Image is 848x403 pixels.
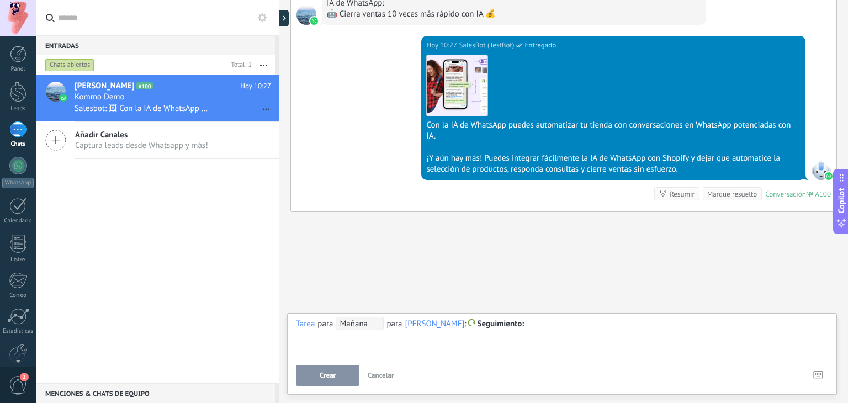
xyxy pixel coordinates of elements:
[2,328,34,335] div: Estadísticas
[327,9,701,20] div: 🤖 Cierra ventas 10 veces más rápido con IA 💰
[426,40,459,51] div: Hoy 10:27
[2,66,34,73] div: Panel
[227,60,252,71] div: Total: 1
[75,130,208,140] span: Añadir Canales
[240,81,271,92] span: Hoy 10:27
[46,70,55,78] img: tab_domain_overview_orange.svg
[133,71,173,78] div: Palabras clave
[59,71,84,78] div: Dominio
[825,172,833,180] img: waba.svg
[2,218,34,225] div: Calendario
[670,189,695,199] div: Resumir
[2,105,34,113] div: Leads
[2,178,34,188] div: WhatsApp
[765,189,806,199] div: Conversación
[2,141,34,148] div: Chats
[20,373,29,381] span: 2
[252,55,275,75] button: Más
[405,319,465,328] div: Soraya Vidalón
[18,18,26,26] img: logo_orange.svg
[336,317,524,330] div: :
[524,40,556,51] span: Entregado
[2,292,34,299] div: Correo
[426,153,801,175] div: ¡Y aún hay más! Puedes integrar fácilmente la IA de WhatsApp con Shopify y dejar que automatice l...
[2,256,34,263] div: Listas
[806,189,831,199] div: № A100
[75,92,125,103] span: Kommo Demo
[427,55,487,116] img: 5c14f895-982c-43cd-b604-bf1e9fe441ff
[310,17,318,25] img: waba.svg
[278,10,289,26] div: Ocultar
[320,372,336,379] span: Crear
[75,103,210,114] span: Salesbot: 🖼 Con la IA de WhatsApp puedes automatizar tu tienda con conversaciones en WhatsApp pot...
[36,35,275,55] div: Entradas
[29,29,124,38] div: Dominio: [DOMAIN_NAME]
[317,319,333,328] span: para
[136,82,152,89] span: A100
[811,160,831,180] span: SalesBot
[45,59,94,72] div: Chats abiertos
[459,40,514,51] span: SalesBot (TestBot)
[368,370,394,380] span: Cancelar
[296,365,359,386] button: Crear
[386,319,402,328] span: para
[75,81,134,92] span: [PERSON_NAME]
[363,365,399,386] button: Cancelar
[426,120,801,142] div: Con la IA de WhatsApp puedes automatizar tu tienda con conversaciones en WhatsApp potenciadas con...
[18,29,26,38] img: website_grey.svg
[31,18,54,26] div: v 4.0.25
[60,94,67,102] img: icon
[336,317,384,330] span: Mañana
[296,5,316,25] span: Carlos Loayza
[75,140,208,151] span: Captura leads desde Whatsapp y más!
[36,383,275,403] div: Menciones & Chats de equipo
[707,189,757,199] div: Marque resuelto
[121,70,130,78] img: tab_keywords_by_traffic_grey.svg
[478,319,524,329] span: Seguimiento
[836,188,847,214] span: Copilot
[36,75,279,121] a: avataricon[PERSON_NAME]A100Hoy 10:27Kommo DemoSalesbot: 🖼 Con la IA de WhatsApp puedes automatiza...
